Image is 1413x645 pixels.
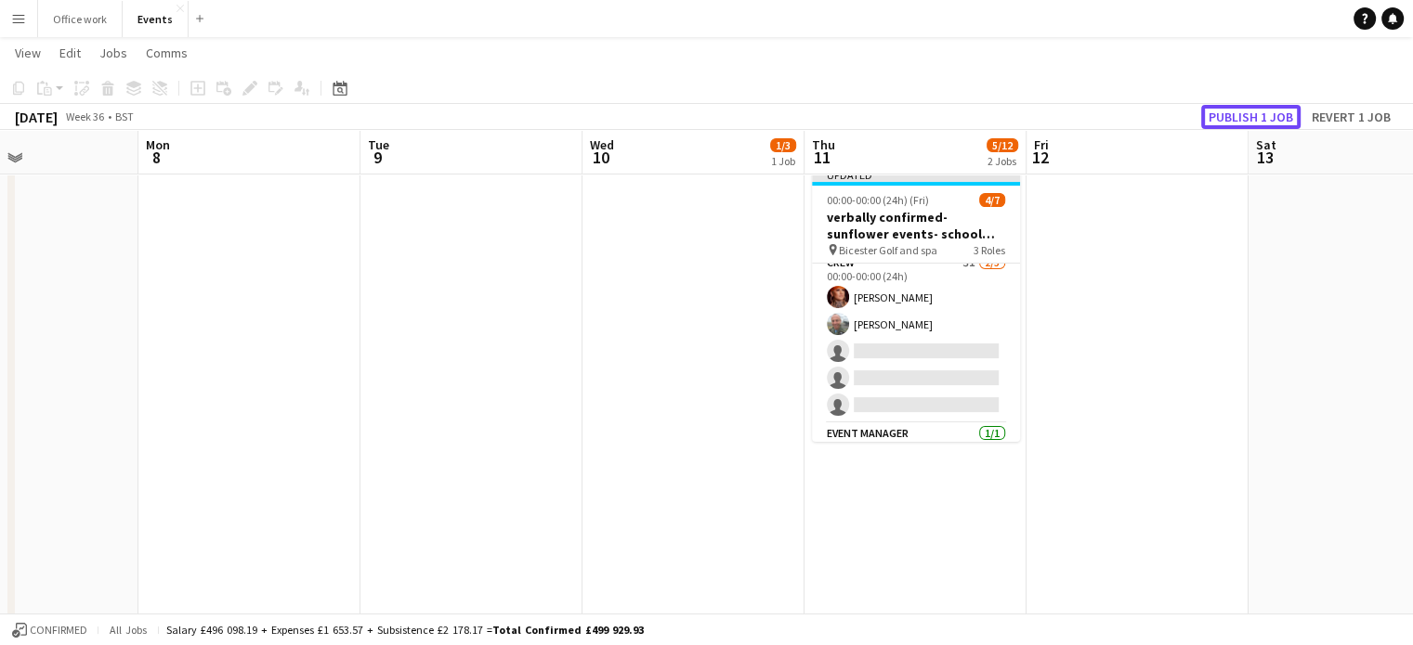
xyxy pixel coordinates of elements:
span: 00:00-00:00 (24h) (Fri) [827,193,929,207]
span: 5/12 [987,138,1018,152]
h3: verbally confirmed- sunflower events- school sports day [812,209,1020,242]
span: Sat [1256,136,1276,153]
div: Salary £496 098.19 + Expenses £1 653.57 + Subsistence £2 178.17 = [166,623,644,637]
span: Week 36 [61,110,108,123]
div: 1 Job [771,154,795,168]
span: All jobs [106,623,150,637]
span: 10 [587,147,614,168]
span: Fri [1034,136,1049,153]
span: 1/3 [770,138,796,152]
button: Office work [38,1,123,37]
span: Comms [146,45,188,61]
span: 9 [365,147,389,168]
span: Tue [368,136,389,153]
span: View [15,45,41,61]
div: BST [115,110,134,123]
button: Revert 1 job [1304,105,1398,129]
button: Events [123,1,189,37]
app-job-card: Updated00:00-00:00 (24h) (Fri)4/7verbally confirmed- sunflower events- school sports day Bicester... [812,167,1020,442]
span: 13 [1253,147,1276,168]
div: [DATE] [15,108,58,126]
span: Wed [590,136,614,153]
span: Mon [146,136,170,153]
app-card-role: Crew3I2/500:00-00:00 (24h)[PERSON_NAME][PERSON_NAME] [812,252,1020,423]
span: Edit [59,45,81,61]
span: Bicester Golf and spa [839,243,937,257]
a: Edit [52,41,88,65]
div: Updated [812,167,1020,182]
span: 4/7 [979,193,1005,207]
span: Jobs [99,45,127,61]
span: Confirmed [30,624,87,637]
span: Total Confirmed £499 929.93 [492,623,644,637]
button: Confirmed [9,620,90,640]
span: 8 [143,147,170,168]
app-card-role: Event Manager1/100:00-00:00 (24h) [812,423,1020,486]
a: Jobs [92,41,135,65]
a: View [7,41,48,65]
a: Comms [138,41,195,65]
span: 3 Roles [974,243,1005,257]
div: 2 Jobs [988,154,1017,168]
span: 11 [809,147,835,168]
span: 12 [1031,147,1049,168]
span: Thu [812,136,835,153]
button: Publish 1 job [1201,105,1301,129]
